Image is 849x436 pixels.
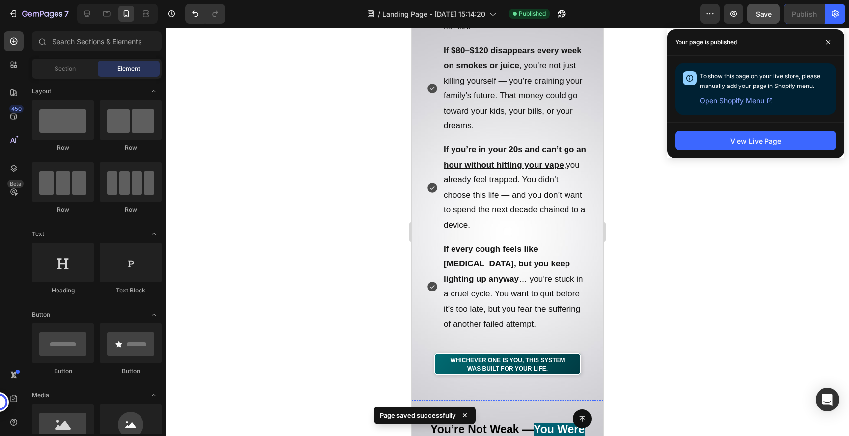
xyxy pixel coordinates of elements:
span: Open Shopify Menu [700,95,764,107]
button: 7 [4,4,73,24]
div: Undo/Redo [185,4,225,24]
button: Publish [784,4,825,24]
span: / [378,9,380,19]
span: Layout [32,87,51,96]
span: Element [117,64,140,73]
iframe: Design area [412,28,603,436]
div: Row [100,144,162,152]
span: Toggle open [146,226,162,242]
div: Row [32,144,94,152]
span: Save [756,10,772,18]
button: Save [747,4,780,24]
div: Button [32,367,94,376]
span: Toggle open [146,84,162,99]
div: View Live Page [730,136,781,146]
div: 450 [9,105,24,113]
div: Publish [792,9,817,19]
input: Search Sections & Elements [32,31,162,51]
span: Toggle open [146,387,162,403]
span: Published [519,9,546,18]
div: Open Intercom Messenger [816,388,839,411]
div: Row [32,205,94,214]
span: Toggle open [146,307,162,322]
span: Section [55,64,76,73]
div: Heading [32,286,94,295]
span: Media [32,391,49,400]
div: Button [100,367,162,376]
span: To show this page on your live store, please manually add your page in Shopify menu. [700,72,820,89]
span: Text [32,230,44,238]
p: 7 [64,8,69,20]
span: Button [32,310,50,319]
span: Landing Page - [DATE] 15:14:20 [382,9,485,19]
p: Page saved successfully [380,410,456,420]
div: Text Block [100,286,162,295]
div: Row [100,205,162,214]
div: Beta [7,180,24,188]
button: View Live Page [675,131,836,150]
p: Your page is published [675,37,737,47]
